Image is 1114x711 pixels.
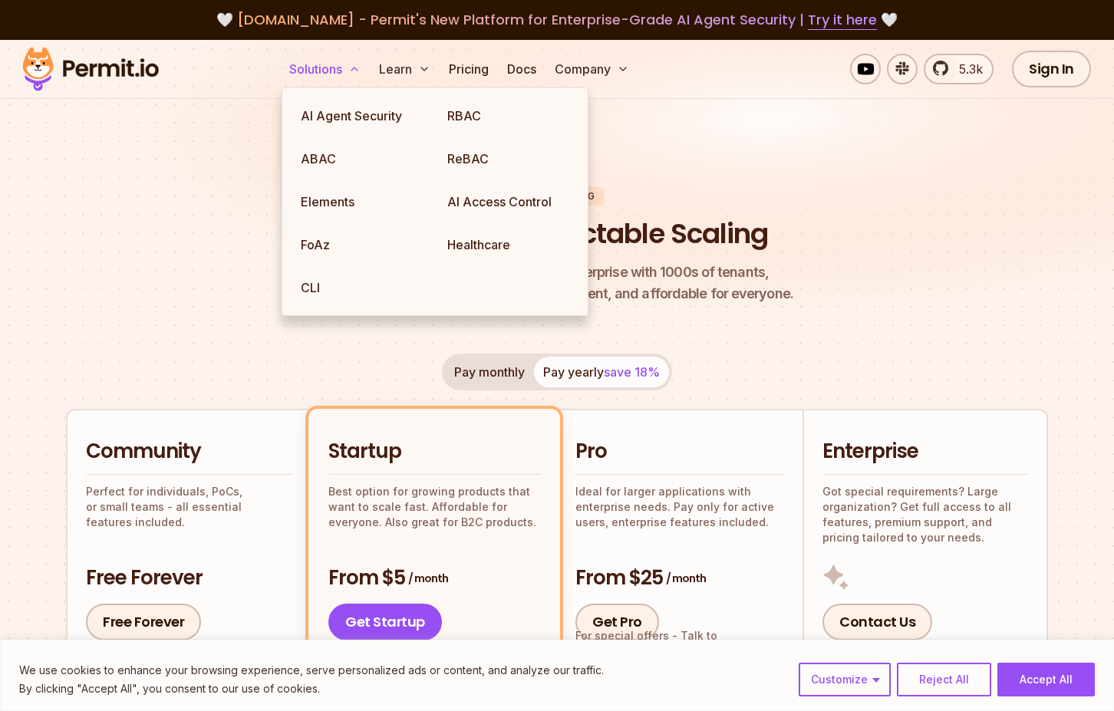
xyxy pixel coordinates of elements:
a: Docs [501,54,542,84]
span: [DOMAIN_NAME] - Permit's New Platform for Enterprise-Grade AI Agent Security | [237,10,877,29]
a: Elements [288,180,435,223]
h2: Startup [328,438,540,466]
p: By clicking "Accept All", you consent to our use of cookies. [19,680,604,698]
p: Perfect for individuals, PoCs, or small teams - all essential features included. [86,484,293,530]
a: ReBAC [435,137,582,180]
h2: Enterprise [822,438,1028,466]
button: Learn [373,54,437,84]
button: Solutions [283,54,367,84]
a: Try it here [808,10,877,30]
div: For special offers - [575,628,784,659]
a: RBAC [435,94,582,137]
span: / month [408,571,448,586]
h3: Free Forever [86,565,293,592]
p: Got special requirements? Large organization? Get full access to all features, premium support, a... [822,484,1028,545]
button: Accept All [997,663,1095,696]
div: 🤍 🤍 [37,9,1077,31]
button: Pay monthly [445,357,534,387]
a: CLI [288,266,435,309]
img: Permit logo [15,43,166,95]
button: Reject All [897,663,991,696]
a: Free Forever [86,604,201,640]
a: ABAC [288,137,435,180]
span: 5.3k [950,60,983,78]
a: Contact Us [822,604,932,640]
a: Pricing [443,54,495,84]
a: AI Agent Security [288,94,435,137]
a: Sign In [1012,51,1091,87]
button: Customize [799,663,891,696]
a: AI Access Control [435,180,582,223]
h3: From $5 [328,565,540,592]
h3: From $25 [575,565,784,592]
a: Healthcare [435,223,582,266]
button: Company [549,54,635,84]
h2: Pro [575,438,784,466]
p: We use cookies to enhance your browsing experience, serve personalized ads or content, and analyz... [19,661,604,680]
a: 5.3k [924,54,994,84]
a: Get Pro [575,604,659,640]
a: Get Startup [328,604,442,640]
h2: Community [86,438,293,466]
p: Best option for growing products that want to scale fast. Affordable for everyone. Also great for... [328,484,540,530]
p: Ideal for larger applications with enterprise needs. Pay only for active users, enterprise featur... [575,484,784,530]
span: / month [666,571,706,586]
a: FoAz [288,223,435,266]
